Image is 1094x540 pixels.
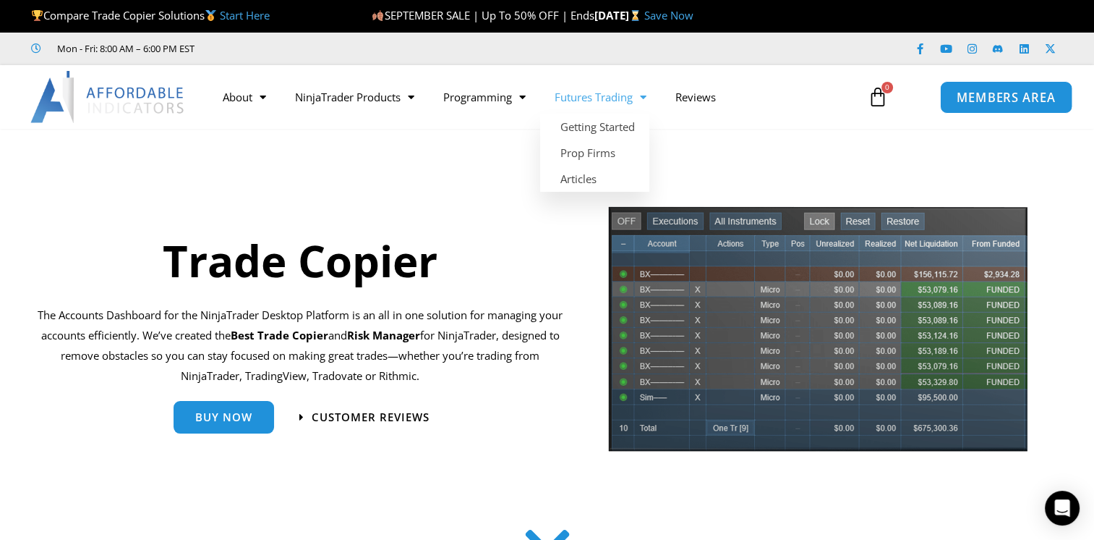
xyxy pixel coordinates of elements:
span: MEMBERS AREA [957,91,1056,104]
a: NinjaTrader Products [281,80,429,114]
a: Articles [540,166,649,192]
span: SEPTEMBER SALE | Up To 50% OFF | Ends [372,8,594,22]
ul: Futures Trading [540,114,649,192]
a: Start Here [220,8,270,22]
span: Buy Now [195,412,252,423]
a: Buy Now [174,401,274,434]
a: MEMBERS AREA [940,80,1072,113]
a: 0 [846,76,910,118]
div: Open Intercom Messenger [1045,491,1080,526]
span: Compare Trade Copier Solutions [31,8,270,22]
span: Mon - Fri: 8:00 AM – 6:00 PM EST [54,40,195,57]
img: LogoAI | Affordable Indicators – NinjaTrader [30,71,186,123]
a: Futures Trading [540,80,661,114]
a: About [208,80,281,114]
a: Customer Reviews [299,412,430,423]
a: Reviews [661,80,730,114]
img: 🥇 [205,10,216,21]
p: The Accounts Dashboard for the NinjaTrader Desktop Platform is an all in one solution for managin... [38,305,563,386]
a: Save Now [644,8,693,22]
iframe: Customer reviews powered by Trustpilot [215,41,432,56]
strong: Risk Manager [347,328,420,342]
span: Customer Reviews [312,412,430,423]
nav: Menu [208,80,854,114]
img: 🍂 [372,10,383,21]
a: Prop Firms [540,140,649,166]
h1: Trade Copier [38,230,563,291]
img: 🏆 [32,10,43,21]
img: tradecopier | Affordable Indicators – NinjaTrader [607,205,1029,463]
span: 0 [881,82,893,93]
b: Best Trade Copier [231,328,328,342]
img: ⌛ [630,10,641,21]
a: Getting Started [540,114,649,140]
strong: [DATE] [594,8,644,22]
a: Programming [429,80,540,114]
